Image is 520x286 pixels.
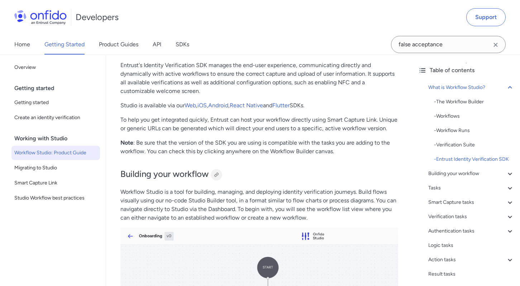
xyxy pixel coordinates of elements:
[434,98,514,106] div: - The Workflow Builder
[120,188,398,222] p: Workflow Studio is a tool for building, managing, and deploying identity verification journeys. B...
[14,113,97,122] span: Create an identity verification
[14,34,30,55] a: Home
[428,255,514,264] a: Action tasks
[120,116,398,133] p: To help you get integrated quickly, Entrust can host your workflow directly using Smart Capture L...
[272,102,290,109] a: Flutter
[11,95,100,110] a: Getting started
[230,102,263,109] a: React Native
[14,179,97,187] span: Smart Capture Link
[11,60,100,75] a: Overview
[76,11,119,23] h1: Developers
[14,63,97,72] span: Overview
[120,101,398,110] p: Studio is available via our , , , and SDKs.
[428,227,514,235] a: Authentication tasks
[434,141,514,149] a: -Verification Suite
[434,98,514,106] a: -The Workflow Builder
[14,164,97,172] span: Migrating to Studio
[434,155,514,164] a: -Entrust Identity Verification SDK
[11,161,100,175] a: Migrating to Studio
[208,102,228,109] a: Android
[120,139,133,146] strong: Note
[120,139,398,156] p: : Be sure that the version of the SDK you are using is compatible with the tasks you are adding t...
[11,191,100,205] a: Studio Workflow best practices
[14,194,97,202] span: Studio Workflow best practices
[434,112,514,121] div: - Workflows
[14,149,97,157] span: Workflow Studio: Product Guide
[44,34,85,55] a: Getting Started
[153,34,161,55] a: API
[434,126,514,135] a: -Workflow Runs
[14,131,103,146] div: Working with Studio
[428,241,514,250] a: Logic tasks
[434,141,514,149] div: - Verification Suite
[14,10,67,24] img: Onfido Logo
[491,41,500,49] svg: Clear search field button
[14,98,97,107] span: Getting started
[428,83,514,92] a: What is Workflow Studio?
[11,111,100,125] a: Create an identity verification
[418,66,514,75] div: Table of contents
[428,184,514,192] a: Tasks
[428,169,514,178] a: Building your workflow
[185,102,196,109] a: Web
[434,126,514,135] div: - Workflow Runs
[120,168,398,180] h2: Building your workflow
[11,176,100,190] a: Smart Capture Link
[428,212,514,221] a: Verification tasks
[428,198,514,207] a: Smart Capture tasks
[434,112,514,121] a: -Workflows
[466,8,506,26] a: Support
[428,270,514,278] a: Result tasks
[11,146,100,160] a: Workflow Studio: Product Guide
[197,102,207,109] a: iOS
[434,155,514,164] div: - Entrust Identity Verification SDK
[176,34,189,55] a: SDKs
[120,61,398,95] p: Entrust's Identity Verification SDK manages the end-user experience, communicating directly and d...
[391,36,506,53] input: Onfido search input field
[14,81,103,95] div: Getting started
[99,34,138,55] a: Product Guides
